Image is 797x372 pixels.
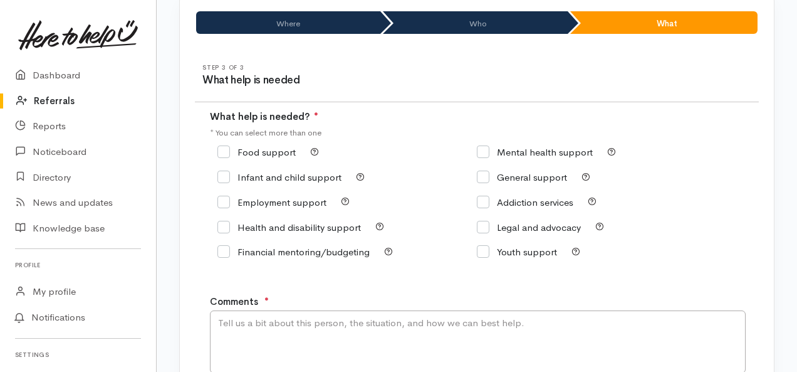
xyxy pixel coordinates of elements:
label: Mental health support [477,147,593,157]
label: Comments [210,295,258,309]
sup: ● [264,294,269,303]
h6: Settings [15,346,141,363]
label: Addiction services [477,198,573,207]
h3: What help is needed [202,75,477,87]
h6: Profile [15,257,141,274]
label: Food support [217,147,296,157]
label: What help is needed? [210,110,318,124]
label: General support [477,173,567,182]
label: Health and disability support [217,223,361,232]
li: Where [196,11,380,34]
li: What [570,11,758,34]
li: Who [383,11,567,34]
label: Legal and advocacy [477,223,581,232]
label: Youth support [477,247,557,257]
h6: Step 3 of 3 [202,64,477,71]
small: * You can select more than one [210,127,321,138]
sup: ● [314,109,318,118]
label: Financial mentoring/budgeting [217,247,370,257]
span: At least 1 option is required [314,110,318,122]
label: Employment support [217,198,326,207]
label: Infant and child support [217,173,341,182]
